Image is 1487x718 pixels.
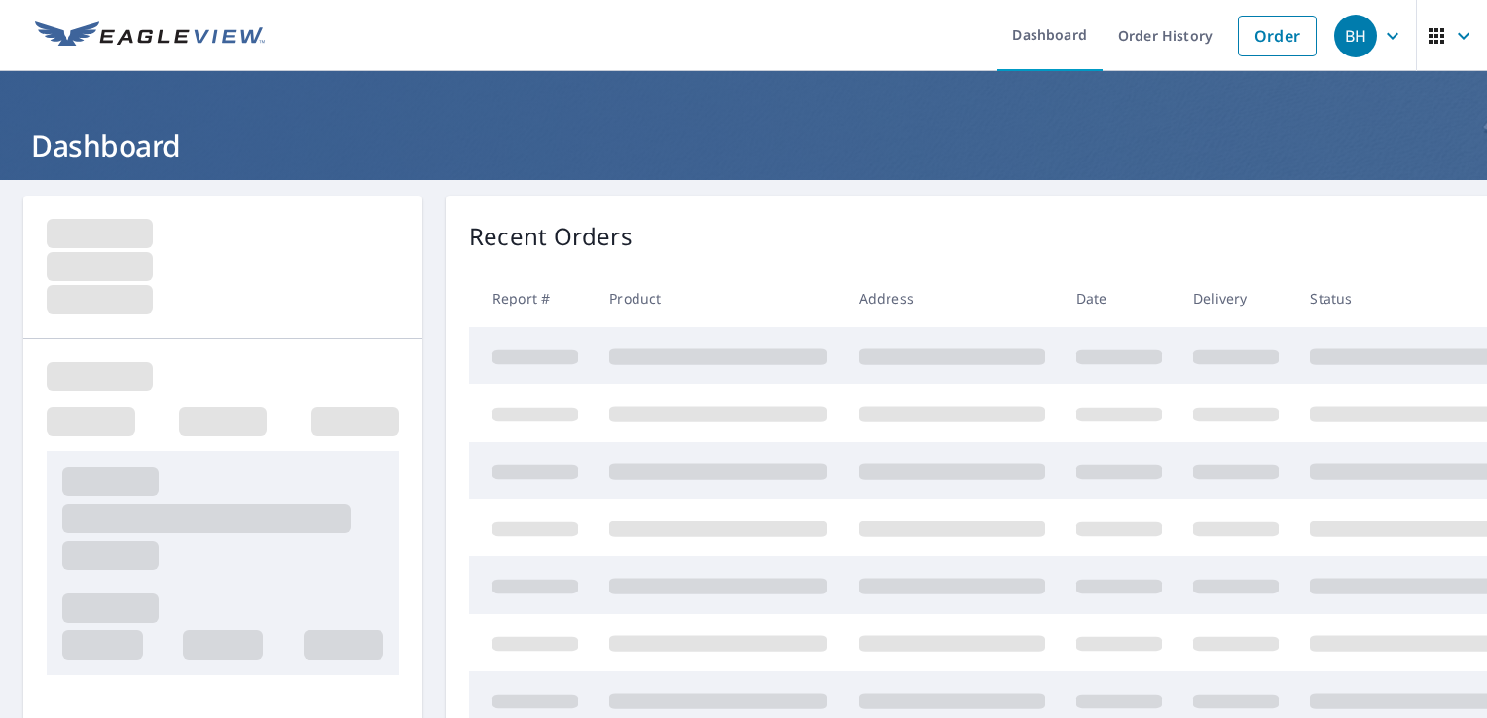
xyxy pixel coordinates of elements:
[1334,15,1377,57] div: BH
[1061,269,1178,327] th: Date
[1238,16,1317,56] a: Order
[844,269,1061,327] th: Address
[35,21,265,51] img: EV Logo
[1178,269,1294,327] th: Delivery
[469,219,633,254] p: Recent Orders
[594,269,843,327] th: Product
[469,269,594,327] th: Report #
[23,126,1464,165] h1: Dashboard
